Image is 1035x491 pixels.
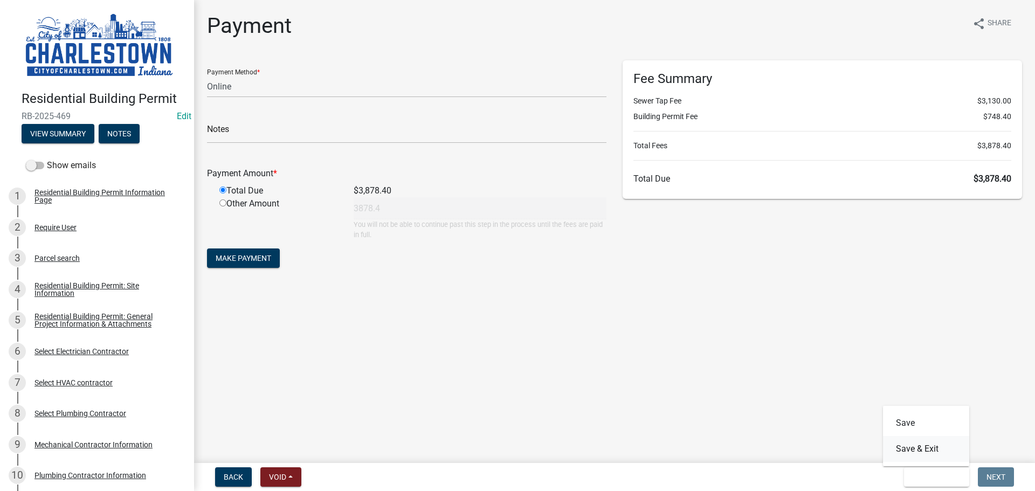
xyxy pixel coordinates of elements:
div: 1 [9,188,26,205]
i: share [972,17,985,30]
h6: Fee Summary [633,71,1011,87]
button: Notes [99,124,140,143]
img: City of Charlestown, Indiana [22,11,177,80]
li: Total Fees [633,140,1011,151]
button: Save [883,410,969,436]
div: 10 [9,467,26,484]
h6: Total Due [633,174,1011,184]
wm-modal-confirm: Summary [22,130,94,139]
span: $3,130.00 [977,95,1011,107]
div: 8 [9,405,26,422]
li: Sewer Tap Fee [633,95,1011,107]
li: Building Permit Fee [633,111,1011,122]
div: 6 [9,343,26,360]
div: Plumbing Contractor Information [34,472,146,479]
div: $3,878.40 [346,184,615,197]
button: Back [215,467,252,487]
span: Next [986,473,1005,481]
div: 9 [9,436,26,453]
button: View Summary [22,124,94,143]
span: RB-2025-469 [22,111,172,121]
span: Back [224,473,243,481]
div: Parcel search [34,254,80,262]
div: Mechanical Contractor Information [34,441,153,448]
a: Edit [177,111,191,121]
div: Residential Building Permit: Site Information [34,282,177,297]
div: Save & Exit [883,406,969,466]
wm-modal-confirm: Notes [99,130,140,139]
h1: Payment [207,13,292,39]
button: shareShare [964,13,1020,34]
h4: Residential Building Permit [22,91,185,107]
span: $748.40 [983,111,1011,122]
span: $3,878.40 [974,174,1011,184]
div: 7 [9,374,26,391]
button: Void [260,467,301,487]
div: Require User [34,224,77,231]
div: 4 [9,281,26,298]
wm-modal-confirm: Edit Application Number [177,111,191,121]
button: Save & Exit [904,467,969,487]
span: Make Payment [216,254,271,262]
div: Select Electrician Contractor [34,348,129,355]
span: Void [269,473,286,481]
span: $3,878.40 [977,140,1011,151]
span: Save & Exit [913,473,954,481]
div: Residential Building Permit Information Page [34,189,177,204]
label: Show emails [26,159,96,172]
div: 5 [9,312,26,329]
div: 3 [9,250,26,267]
button: Save & Exit [883,436,969,462]
div: Select Plumbing Contractor [34,410,126,417]
div: Total Due [211,184,346,197]
button: Next [978,467,1014,487]
div: Select HVAC contractor [34,379,113,386]
div: Residential Building Permit: General Project Information & Attachments [34,313,177,328]
div: Other Amount [211,197,346,240]
div: Payment Amount [199,167,615,180]
span: Share [988,17,1011,30]
button: Make Payment [207,248,280,268]
div: 2 [9,219,26,236]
